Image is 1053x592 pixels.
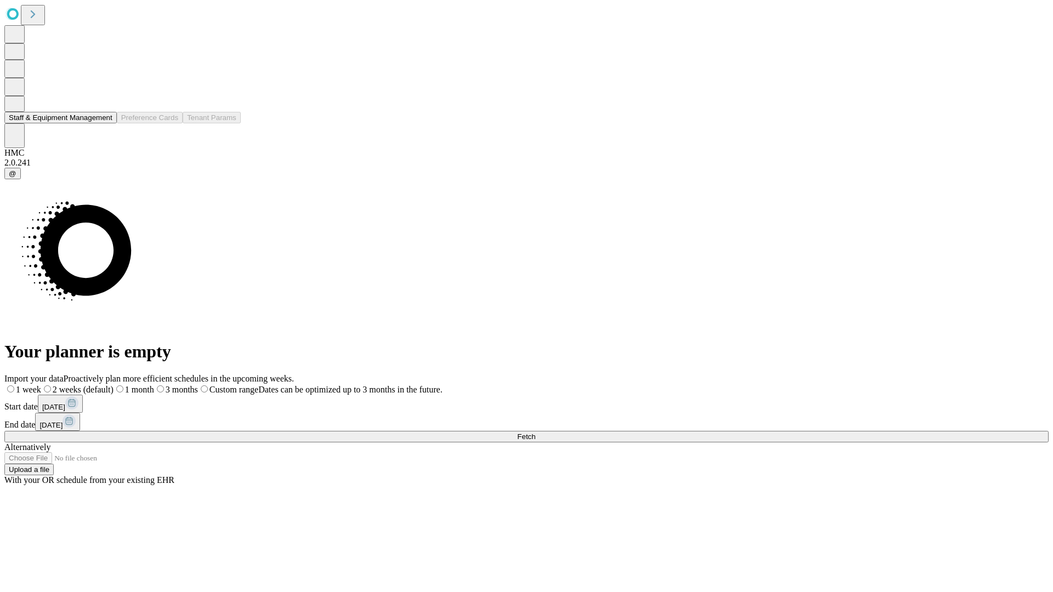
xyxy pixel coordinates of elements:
span: [DATE] [39,421,63,429]
input: Custom rangeDates can be optimized up to 3 months in the future. [201,385,208,392]
button: Staff & Equipment Management [4,112,117,123]
span: Custom range [210,385,258,394]
div: HMC [4,148,1049,158]
span: Proactively plan more efficient schedules in the upcoming weeks. [64,374,294,383]
span: @ [9,169,16,178]
span: [DATE] [42,403,65,411]
button: @ [4,168,21,179]
button: [DATE] [35,413,80,431]
h1: Your planner is empty [4,341,1049,362]
button: Fetch [4,431,1049,442]
span: 1 week [16,385,41,394]
span: With your OR schedule from your existing EHR [4,475,174,485]
span: Alternatively [4,442,50,452]
input: 3 months [157,385,164,392]
button: Upload a file [4,464,54,475]
div: End date [4,413,1049,431]
div: Start date [4,395,1049,413]
input: 1 week [7,385,14,392]
button: Preference Cards [117,112,183,123]
input: 1 month [116,385,123,392]
span: 1 month [125,385,154,394]
span: 3 months [166,385,198,394]
span: 2 weeks (default) [53,385,114,394]
span: Fetch [517,432,535,441]
input: 2 weeks (default) [44,385,51,392]
span: Import your data [4,374,64,383]
div: 2.0.241 [4,158,1049,168]
button: [DATE] [38,395,83,413]
button: Tenant Params [183,112,241,123]
span: Dates can be optimized up to 3 months in the future. [258,385,442,394]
